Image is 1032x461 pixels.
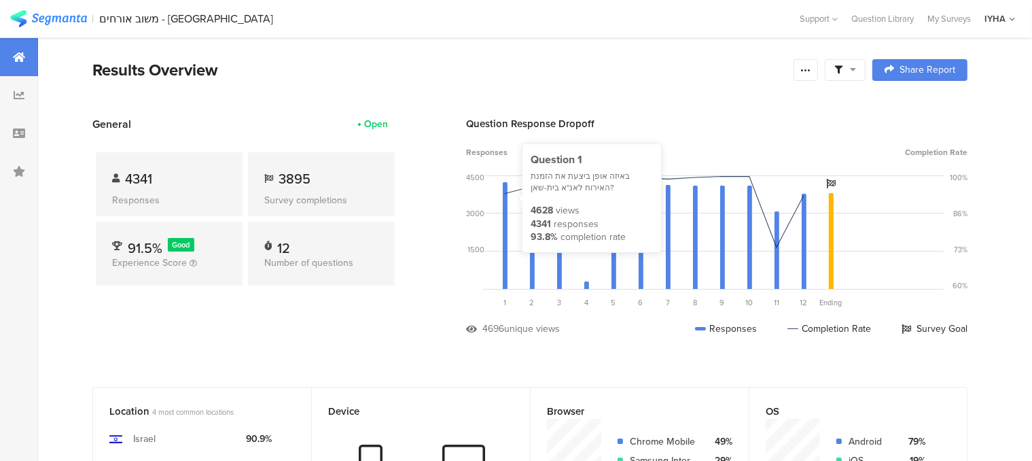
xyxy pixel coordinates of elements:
div: Responses [112,193,226,207]
span: 1 [503,297,506,308]
span: 7 [666,297,670,308]
div: 4696 [482,322,504,336]
div: 4628 [531,204,553,218]
span: Completion Rate [905,146,967,158]
div: unique views [504,322,560,336]
span: 12 [800,297,808,308]
div: 4341 [531,218,551,231]
div: משוב אורחים - [GEOGRAPHIC_DATA] [100,12,274,25]
span: Responses [466,146,508,158]
i: Survey Goal [826,179,836,188]
div: 73% [954,244,967,255]
span: Good [173,239,190,250]
div: IYHA [984,12,1006,25]
div: views [556,204,580,218]
span: 3895 [279,169,310,189]
div: 60% [953,280,967,291]
div: Question Response Dropoff [466,116,967,131]
span: 3 [557,297,561,308]
span: 4341 [125,169,152,189]
div: Device [328,404,491,419]
span: 8 [693,297,697,308]
img: segmanta logo [10,10,87,27]
span: 91.5% [128,238,162,258]
span: 11 [774,297,779,308]
div: Location [109,404,272,419]
a: My Surveys [921,12,978,25]
span: 10 [746,297,753,308]
span: 9 [720,297,725,308]
span: Number of questions [264,256,353,270]
div: Android [849,434,891,449]
div: Question 1 [531,152,653,167]
div: 86% [953,208,967,219]
div: Results Overview [92,58,787,82]
div: 3000 [466,208,484,219]
div: 79% [902,434,925,449]
div: 93.8% [531,230,558,244]
div: responses [554,218,599,231]
div: Chrome Mobile [630,434,698,449]
a: Question Library [844,12,921,25]
span: 4 [584,297,588,308]
span: Share Report [900,65,955,75]
div: 1500 [467,244,484,255]
div: | [92,11,94,27]
div: Ending [817,297,844,308]
div: OS [766,404,928,419]
span: 5 [611,297,616,308]
div: completion rate [561,230,626,244]
span: Experience Score [112,256,187,270]
div: 100% [950,172,967,183]
div: 4500 [466,172,484,183]
div: Responses [695,322,757,336]
div: 12 [277,238,290,252]
span: 6 [639,297,643,308]
div: Support [800,8,838,29]
span: 4 most common locations [152,407,234,417]
div: באיזה אופן ביצעת את הזמנת האירוח לאנ"א בית-שאן? [531,171,653,194]
div: Open [364,117,388,131]
div: Completion Rate [787,322,871,336]
span: General [92,116,131,132]
span: 2 [530,297,535,308]
div: Israel [133,432,156,446]
div: Browser [547,404,710,419]
div: 49% [709,434,732,449]
div: Survey Goal [902,322,967,336]
div: 90.9% [246,432,272,446]
div: Survey completions [264,193,378,207]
